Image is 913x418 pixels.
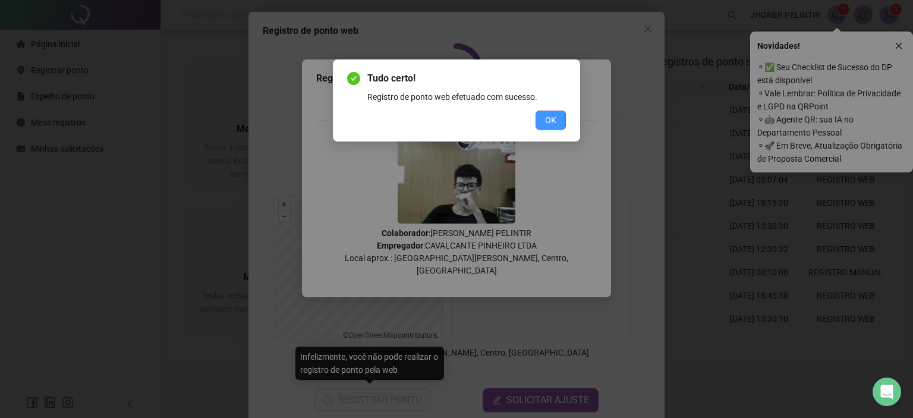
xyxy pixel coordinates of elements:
div: Registro de ponto web efetuado com sucesso. [367,90,566,103]
button: OK [536,111,566,130]
span: OK [545,114,556,127]
span: check-circle [347,72,360,85]
span: Tudo certo! [367,71,566,86]
div: Open Intercom Messenger [873,378,901,406]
